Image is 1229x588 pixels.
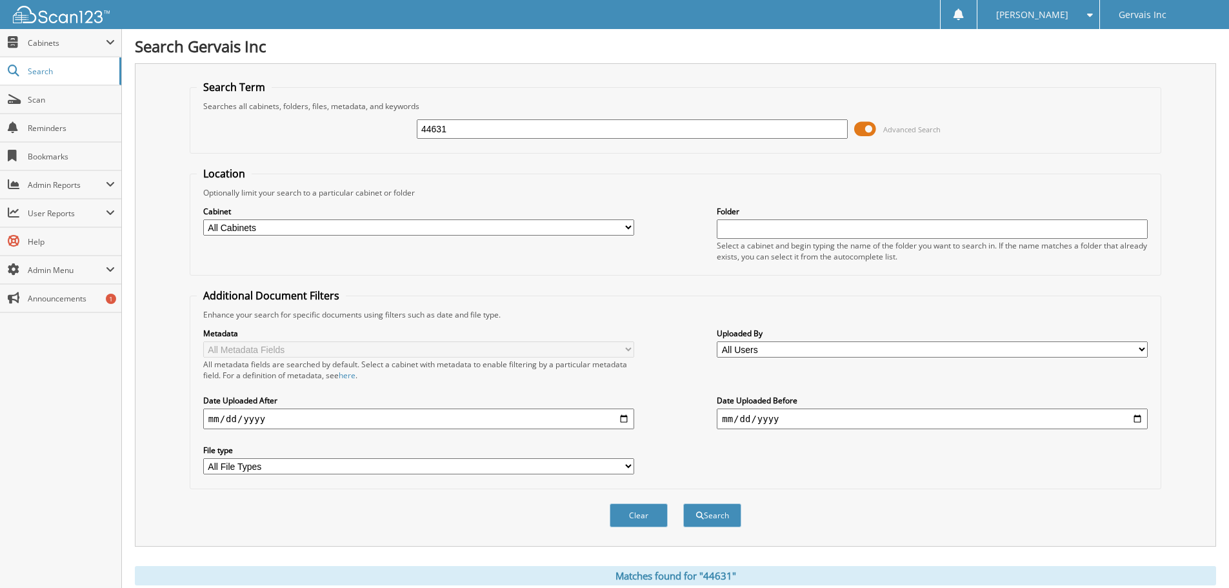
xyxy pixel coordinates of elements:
[717,409,1148,429] input: end
[203,206,634,217] label: Cabinet
[28,236,115,247] span: Help
[203,328,634,339] label: Metadata
[717,395,1148,406] label: Date Uploaded Before
[13,6,110,23] img: scan123-logo-white.svg
[28,179,106,190] span: Admin Reports
[197,187,1154,198] div: Optionally limit your search to a particular cabinet or folder
[28,293,115,304] span: Announcements
[28,94,115,105] span: Scan
[197,167,252,181] legend: Location
[135,35,1216,57] h1: Search Gervais Inc
[28,151,115,162] span: Bookmarks
[28,208,106,219] span: User Reports
[197,289,346,303] legend: Additional Document Filters
[339,370,355,381] a: here
[717,206,1148,217] label: Folder
[717,240,1148,262] div: Select a cabinet and begin typing the name of the folder you want to search in. If the name match...
[106,294,116,304] div: 1
[203,409,634,429] input: start
[28,37,106,48] span: Cabinets
[28,66,113,77] span: Search
[610,503,668,527] button: Clear
[203,445,634,456] label: File type
[197,80,272,94] legend: Search Term
[197,101,1154,112] div: Searches all cabinets, folders, files, metadata, and keywords
[1119,11,1166,19] span: Gervais Inc
[717,328,1148,339] label: Uploaded By
[203,395,634,406] label: Date Uploaded After
[28,265,106,276] span: Admin Menu
[197,309,1154,320] div: Enhance your search for specific documents using filters such as date and file type.
[683,503,741,527] button: Search
[883,125,941,134] span: Advanced Search
[135,566,1216,585] div: Matches found for "44631"
[203,359,634,381] div: All metadata fields are searched by default. Select a cabinet with metadata to enable filtering b...
[28,123,115,134] span: Reminders
[996,11,1068,19] span: [PERSON_NAME]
